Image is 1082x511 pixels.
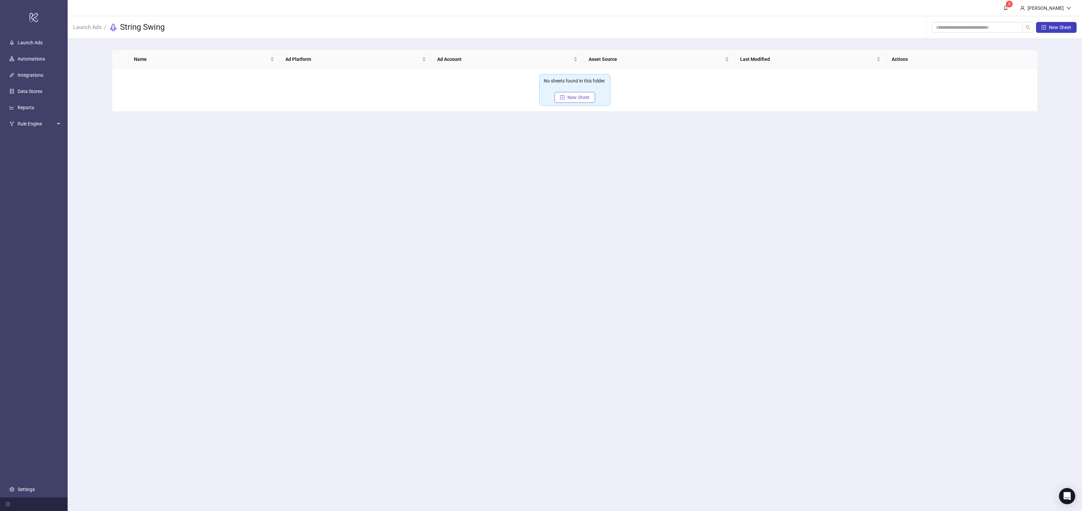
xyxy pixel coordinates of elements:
[1008,2,1011,6] span: 6
[567,95,590,100] span: New Sheet
[18,40,43,45] a: Launch Ads
[18,117,55,131] span: Rule Engine
[1026,25,1030,30] span: search
[1003,5,1008,10] span: bell
[1041,25,1046,30] span: plus-square
[1036,22,1077,33] button: New Sheet
[740,55,875,63] span: Last Modified
[5,502,10,507] span: menu-fold
[18,56,45,62] a: Automations
[1066,6,1071,10] span: down
[18,89,42,94] a: Data Stores
[1059,488,1075,504] div: Open Intercom Messenger
[544,77,606,85] div: No sheets found in this folder.
[555,92,595,103] button: New Sheet
[583,50,735,69] th: Asset Source
[128,50,280,69] th: Name
[109,23,117,31] span: rocket
[1025,4,1066,12] div: [PERSON_NAME]
[589,55,724,63] span: Asset Source
[18,105,34,110] a: Reports
[18,487,35,492] a: Settings
[886,50,1038,69] th: Actions
[134,55,269,63] span: Name
[120,22,165,33] h3: String Swing
[72,23,103,30] a: Launch Ads
[437,55,572,63] span: Ad Account
[1020,6,1025,10] span: user
[1049,25,1071,30] span: New Sheet
[735,50,886,69] th: Last Modified
[560,95,565,100] span: plus-square
[285,55,420,63] span: Ad Platform
[9,121,14,126] span: fork
[18,72,43,78] a: Integrations
[1006,1,1013,7] sup: 6
[104,22,107,33] li: /
[280,50,431,69] th: Ad Platform
[432,50,583,69] th: Ad Account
